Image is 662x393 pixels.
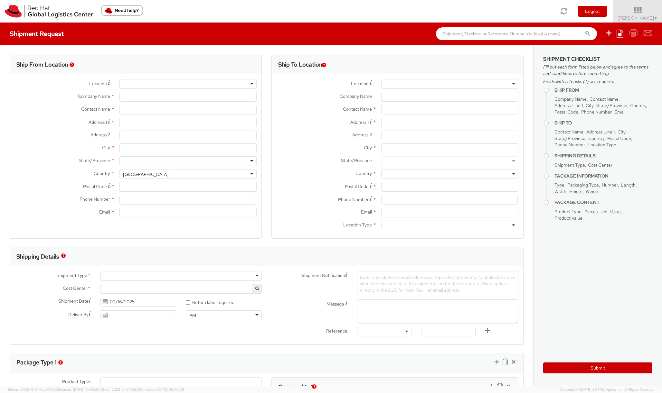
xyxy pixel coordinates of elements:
[588,135,604,141] span: Country
[89,119,107,125] span: Address 1
[560,387,654,392] span: Copyright © [DATE]-[DATE] Agistix Inc., All Rights Reserved
[10,30,64,37] h4: Shipment Request
[588,162,612,168] span: Cost Center
[8,387,99,392] span: Server: 2025.19.0-192a4753216
[186,300,190,305] input: Return label required
[588,142,616,148] span: Location Type
[554,215,582,221] span: Product Value
[554,96,587,102] span: Company Name
[607,135,631,141] span: Postal Code
[618,15,658,21] span: [PERSON_NAME]
[554,174,652,178] h4: Package Information
[100,387,184,392] span: Client: 2025.18.0-71d3358
[436,27,597,40] input: Shipment, Tracking or Reference Number (at least 4 chars)
[554,135,585,141] span: State/Province
[355,170,372,176] span: Country
[123,171,168,178] div: [GEOGRAPHIC_DATA]
[58,298,89,305] span: Shipment Date
[567,182,599,188] span: Packaging Type
[189,312,196,319] div: PM
[543,362,652,373] button: Submit
[654,16,658,21] span: ▼
[601,209,621,215] span: Unit Value
[79,158,110,163] span: State/Province
[360,274,515,293] span: Enter any additional email addresses, separated by comma, for individuals who should receive noti...
[340,93,372,99] span: Company Name
[596,103,627,108] span: State/Province
[16,253,59,260] h3: Shipping Details
[554,129,583,135] span: Contact Name
[554,153,652,158] h4: Shipping Details
[343,222,372,228] span: Location Type
[351,81,369,87] span: Location
[99,209,110,215] span: Email
[16,359,57,366] h3: Package Type 1
[341,158,372,163] span: State/Province
[554,88,652,93] h4: Ship From
[144,387,184,392] span: master, [DATE] 09:46:25
[543,78,652,85] span: Fields with asterisks (*) are required
[90,132,110,138] span: Address 2
[81,106,110,112] span: Contact Name
[338,197,369,202] span: Phone Number
[63,285,87,292] span: Cost Center
[326,328,347,334] span: Reference
[614,109,625,115] span: Email
[5,5,93,18] img: rh-logistics-00dfa346123c4ec078e1.svg
[586,103,593,108] span: City
[16,61,68,68] h3: Ship From Location
[554,200,652,205] h4: Package Content
[83,184,107,189] span: Postal Code
[630,103,646,108] span: Country
[68,311,89,318] span: Deliver By
[89,81,107,87] span: Location
[554,121,652,125] h4: Ship To
[361,209,372,215] span: Email
[554,209,582,215] span: Product Type
[62,379,91,384] span: Product Types
[57,272,87,279] span: Shipment Type
[618,129,625,135] span: City
[186,298,235,306] label: Return label required
[586,188,600,194] span: Weight
[78,93,110,99] span: Company Name
[554,142,585,148] span: Phone Number
[101,5,143,16] button: Need help?
[578,6,607,17] button: Logout
[543,64,652,77] span: Fill out each form listed below and agree to the terms and conditions before submitting
[554,162,585,168] span: Shipment Type
[554,103,583,108] span: Address Line 1
[590,96,619,102] span: Contact Name
[364,145,372,151] span: City
[326,301,344,307] span: Message
[554,109,578,115] span: Postal Code
[278,61,322,68] h3: Ship To Location
[569,188,583,194] span: Height
[554,182,564,188] span: Type
[352,132,372,138] span: Address 2
[581,109,611,115] span: Phone Number
[602,182,618,188] span: Number
[586,129,615,135] span: Address Line 1
[80,196,110,202] span: Phone Number
[301,272,345,279] span: Shipment Notification
[94,170,110,176] span: Country
[584,209,598,215] span: Pieces
[543,56,652,62] h3: Shipment Checklist
[345,184,369,189] span: Postal Code
[343,106,372,112] span: Contact Name
[102,145,110,151] span: City
[60,387,99,392] span: master, [DATE] 10:05:38
[621,182,636,188] span: Length
[350,119,369,125] span: Address 1
[554,188,566,194] span: Width
[278,384,313,390] h3: Commodity 1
